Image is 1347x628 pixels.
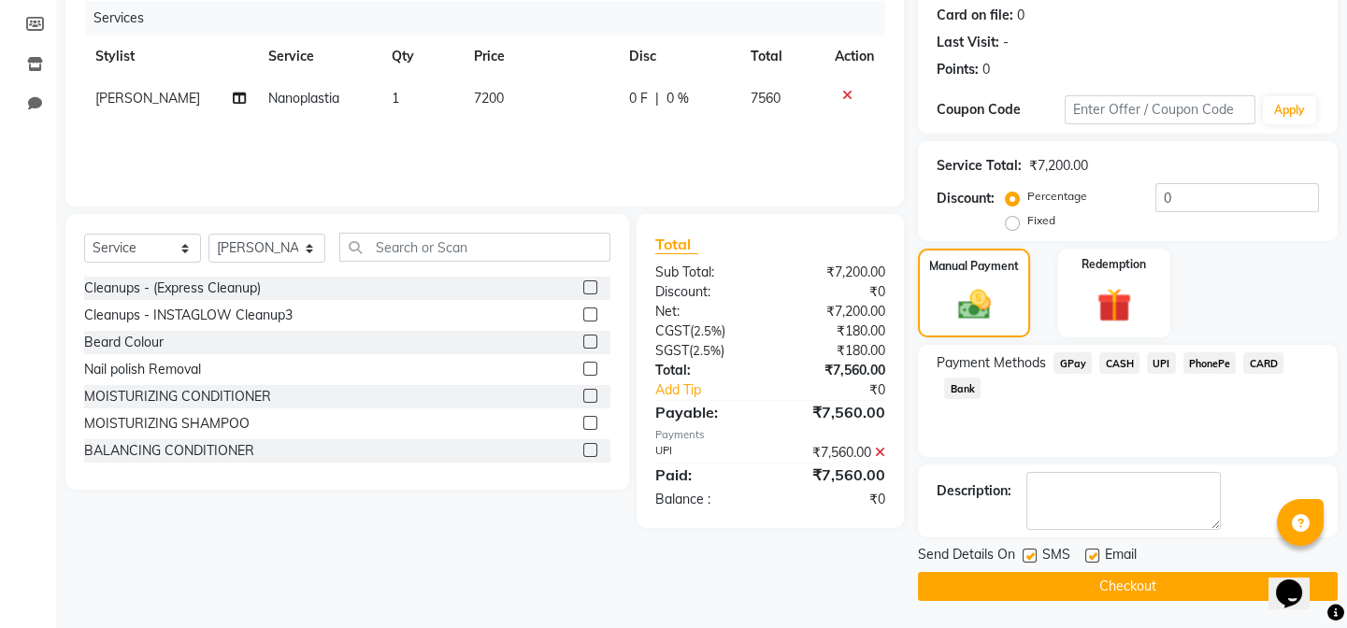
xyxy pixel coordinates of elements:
div: - [1003,33,1009,52]
button: Checkout [918,572,1338,601]
div: Services [86,1,899,36]
div: ₹7,560.00 [770,401,899,423]
div: Discount: [641,282,770,302]
label: Manual Payment [929,258,1019,275]
div: Last Visit: [937,33,999,52]
th: Total [739,36,824,78]
div: ₹7,200.00 [1029,156,1088,176]
span: SGST [655,342,689,359]
div: ₹7,200.00 [770,302,899,321]
div: Service Total: [937,156,1022,176]
div: Net: [641,302,770,321]
th: Service [257,36,380,78]
div: Points: [937,60,979,79]
span: Nanoplastia [268,90,339,107]
div: Sub Total: [641,263,770,282]
div: Beard Colour [84,333,164,352]
span: 0 F [629,89,648,108]
th: Stylist [84,36,257,78]
div: ( ) [641,321,770,341]
div: Coupon Code [937,100,1064,120]
div: ₹7,560.00 [770,361,899,380]
button: Apply [1263,96,1316,124]
th: Action [824,36,885,78]
span: Send Details On [918,545,1015,568]
label: Percentage [1027,188,1087,205]
span: 2.5% [694,323,722,338]
span: 0 % [666,89,689,108]
span: 7200 [474,90,504,107]
div: ₹0 [770,490,899,509]
div: UPI [641,443,770,463]
span: | [655,89,659,108]
div: MOISTURIZING SHAMPOO [84,414,250,434]
img: _cash.svg [948,286,1001,323]
span: CGST [655,322,690,339]
div: Payments [655,427,885,443]
th: Price [463,36,619,78]
div: Balance : [641,490,770,509]
img: _gift.svg [1086,284,1142,327]
a: Add Tip [641,380,792,400]
input: Search or Scan [339,233,610,262]
span: CASH [1099,352,1139,374]
div: 0 [1017,6,1025,25]
th: Qty [380,36,463,78]
span: SMS [1042,545,1070,568]
label: Fixed [1027,212,1055,229]
div: ₹0 [770,282,899,302]
div: Card on file: [937,6,1013,25]
iframe: chat widget [1268,553,1328,609]
div: Cleanups - INSTAGLOW Cleanup3 [84,306,293,325]
div: ₹7,200.00 [770,263,899,282]
span: Bank [944,378,981,399]
div: ₹7,560.00 [770,464,899,486]
span: PhonePe [1183,352,1237,374]
div: Payable: [641,401,770,423]
div: ₹180.00 [770,341,899,361]
div: ₹0 [792,380,899,400]
span: CARD [1243,352,1283,374]
span: 7560 [751,90,781,107]
div: Paid: [641,464,770,486]
div: BALANCING CONDITIONER [84,441,254,461]
input: Enter Offer / Coupon Code [1065,95,1255,124]
span: Email [1105,545,1137,568]
span: 2.5% [693,343,721,358]
label: Redemption [1082,256,1146,273]
div: Nail polish Removal [84,360,201,379]
div: Total: [641,361,770,380]
div: Discount: [937,189,995,208]
div: 0 [982,60,990,79]
div: Cleanups - (Express Cleanup) [84,278,261,298]
div: ( ) [641,341,770,361]
span: UPI [1147,352,1176,374]
span: GPay [1053,352,1092,374]
div: ₹180.00 [770,321,899,341]
div: MOISTURIZING CONDITIONER [84,387,271,407]
span: Payment Methods [937,353,1046,373]
th: Disc [618,36,739,78]
span: Total [655,235,698,254]
div: ₹7,560.00 [770,443,899,463]
span: [PERSON_NAME] [95,90,200,107]
div: Description: [937,481,1011,501]
span: 1 [392,90,399,107]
